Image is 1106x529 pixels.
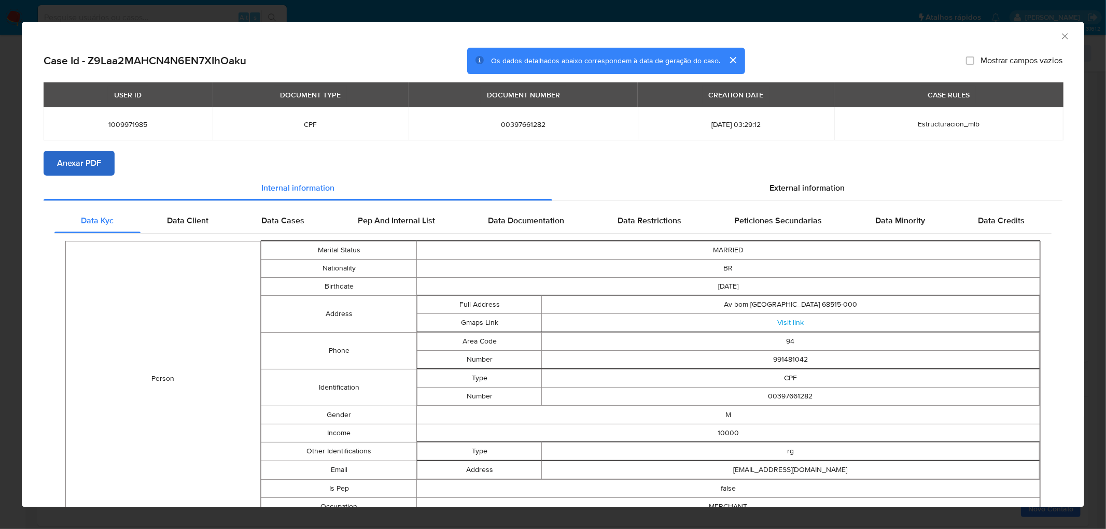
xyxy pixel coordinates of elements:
td: Address [261,295,417,332]
button: cerrar [720,48,745,73]
td: Other Identifications [261,442,417,461]
td: M [417,406,1040,424]
span: Data Documentation [488,215,565,226]
span: Data Cases [261,215,304,226]
div: DOCUMENT NUMBER [481,86,566,104]
a: Visit link [777,317,804,327]
input: Mostrar campos vazios [966,56,974,65]
button: Fechar a janela [1060,31,1069,40]
td: Email [261,461,417,479]
div: Detailed internal info [54,208,1052,233]
td: rg [542,442,1040,460]
span: Estructuracion_mlb [918,119,979,129]
span: Peticiones Secundarias [735,215,822,226]
span: Data Client [167,215,208,226]
td: BR [417,259,1040,277]
td: Person [66,241,261,516]
td: MERCHANT [417,497,1040,516]
span: Data Minority [875,215,925,226]
td: 991481042 [542,350,1040,368]
span: Os dados detalhados abaixo correspondem à data de geração do caso. [491,55,720,66]
h2: Case Id - Z9Laa2MAHCN4N6EN7XIhOaku [44,54,246,67]
div: CASE RULES [921,86,976,104]
td: [DATE] [417,277,1040,295]
span: [DATE] 03:29:12 [650,120,822,129]
span: CPF [225,120,397,129]
div: Detailed info [44,176,1062,201]
td: Full Address [417,295,542,313]
td: Occupation [261,497,417,516]
td: Number [417,387,542,405]
td: Gender [261,406,417,424]
td: Type [417,369,542,387]
td: Number [417,350,542,368]
td: CPF [542,369,1040,387]
div: CREATION DATE [703,86,770,104]
td: Phone [261,332,417,369]
div: closure-recommendation-modal [22,22,1084,507]
td: 10000 [417,424,1040,442]
td: [EMAIL_ADDRESS][DOMAIN_NAME] [542,461,1040,479]
td: Identification [261,369,417,406]
td: Nationality [261,259,417,277]
td: Birthdate [261,277,417,295]
td: Type [417,442,542,460]
span: Pep And Internal List [358,215,435,226]
span: Data Restrictions [618,215,681,226]
span: 00397661282 [421,120,625,129]
td: Is Pep [261,479,417,497]
span: Data Kyc [81,215,114,226]
button: Anexar PDF [44,151,115,176]
td: 00397661282 [542,387,1040,405]
td: Marital Status [261,241,417,259]
td: Area Code [417,332,542,350]
td: Gmaps Link [417,313,542,332]
span: 1009971985 [56,120,200,129]
td: Av bom [GEOGRAPHIC_DATA] 68515-000 [542,295,1040,313]
div: USER ID [108,86,148,104]
span: Internal information [261,182,334,194]
td: MARRIED [417,241,1040,259]
td: 94 [542,332,1040,350]
td: Income [261,424,417,442]
span: Data Credits [978,215,1025,226]
td: false [417,479,1040,497]
span: Mostrar campos vazios [981,55,1062,66]
div: DOCUMENT TYPE [274,86,347,104]
td: Address [417,461,542,479]
span: External information [769,182,845,194]
span: Anexar PDF [57,152,101,175]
